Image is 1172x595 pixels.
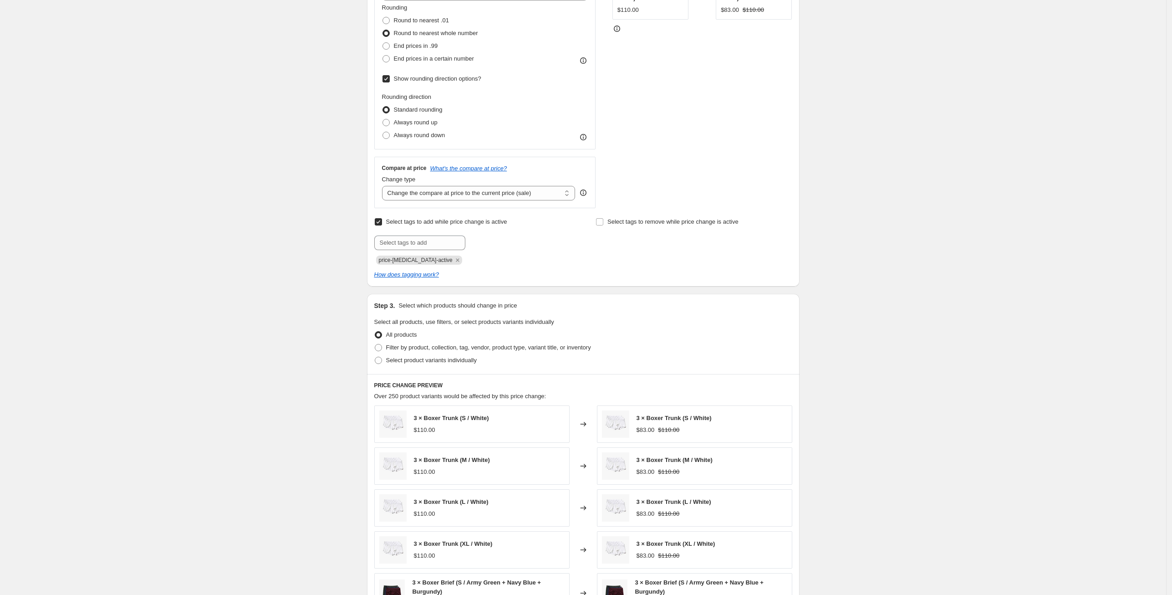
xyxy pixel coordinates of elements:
img: 3-boxer-trunk-130307_80x.jpg [379,494,407,522]
span: 3 × Boxer Trunk (XL / White) [637,540,715,547]
div: $83.00 [637,509,655,518]
span: 3 × Boxer Trunk (XL / White) [414,540,493,547]
img: 3-boxer-trunk-130307_80x.jpg [379,536,407,564]
button: What's the compare at price? [430,165,507,172]
img: 3-boxer-trunk-130307_80x.jpg [602,410,629,438]
span: 3 × Boxer Trunk (M / White) [637,457,713,463]
span: Rounding direction [382,93,431,100]
strike: $110.00 [658,551,679,560]
div: $110.00 [414,426,435,435]
img: 3-boxer-trunk-130307_80x.jpg [379,410,407,438]
h6: PRICE CHANGE PREVIEW [374,382,792,389]
span: Filter by product, collection, tag, vendor, product type, variant title, or inventory [386,344,591,351]
span: Always round down [394,132,445,138]
div: help [579,188,588,197]
span: Select all products, use filters, or select products variants individually [374,318,554,325]
img: 3-boxer-trunk-130307_80x.jpg [602,494,629,522]
h2: Step 3. [374,301,395,310]
span: 3 × Boxer Brief (S / Army Green + Navy Blue + Burgundy) [412,579,540,595]
a: How does tagging work? [374,271,439,278]
span: End prices in a certain number [394,55,474,62]
span: 3 × Boxer Brief (S / Army Green + Navy Blue + Burgundy) [635,579,763,595]
strike: $110.00 [658,467,679,477]
strike: $110.00 [658,426,679,435]
span: Round to nearest whole number [394,30,478,36]
span: End prices in .99 [394,42,438,49]
button: Remove price-change-job-active [454,256,462,264]
span: 3 × Boxer Trunk (S / White) [414,415,489,421]
span: Over 250 product variants would be affected by this price change: [374,393,546,400]
span: Rounding [382,4,408,11]
span: Select tags to remove while price change is active [607,218,739,225]
div: $110.00 [414,467,435,477]
span: Show rounding direction options? [394,75,481,82]
input: Select tags to add [374,236,465,250]
span: Always round up [394,119,438,126]
span: Select product variants individually [386,357,477,364]
div: $83.00 [637,551,655,560]
img: 3-boxer-trunk-130307_80x.jpg [602,452,629,480]
span: 3 × Boxer Trunk (M / White) [414,457,490,463]
strike: $110.00 [743,5,764,15]
span: 3 × Boxer Trunk (L / White) [637,498,711,505]
span: 3 × Boxer Trunk (L / White) [414,498,489,505]
div: $110.00 [414,509,435,518]
div: $110.00 [414,551,435,560]
div: $83.00 [637,426,655,435]
div: $110.00 [617,5,639,15]
span: price-change-job-active [379,257,453,263]
h3: Compare at price [382,164,427,172]
span: Change type [382,176,416,183]
span: Standard rounding [394,106,443,113]
span: 3 × Boxer Trunk (S / White) [637,415,712,421]
img: 3-boxer-trunk-130307_80x.jpg [379,452,407,480]
p: Select which products should change in price [398,301,517,310]
img: 3-boxer-trunk-130307_80x.jpg [602,536,629,564]
span: Select tags to add while price change is active [386,218,507,225]
div: $83.00 [721,5,739,15]
span: Round to nearest .01 [394,17,449,24]
div: $83.00 [637,467,655,477]
span: All products [386,331,417,338]
strike: $110.00 [658,509,679,518]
